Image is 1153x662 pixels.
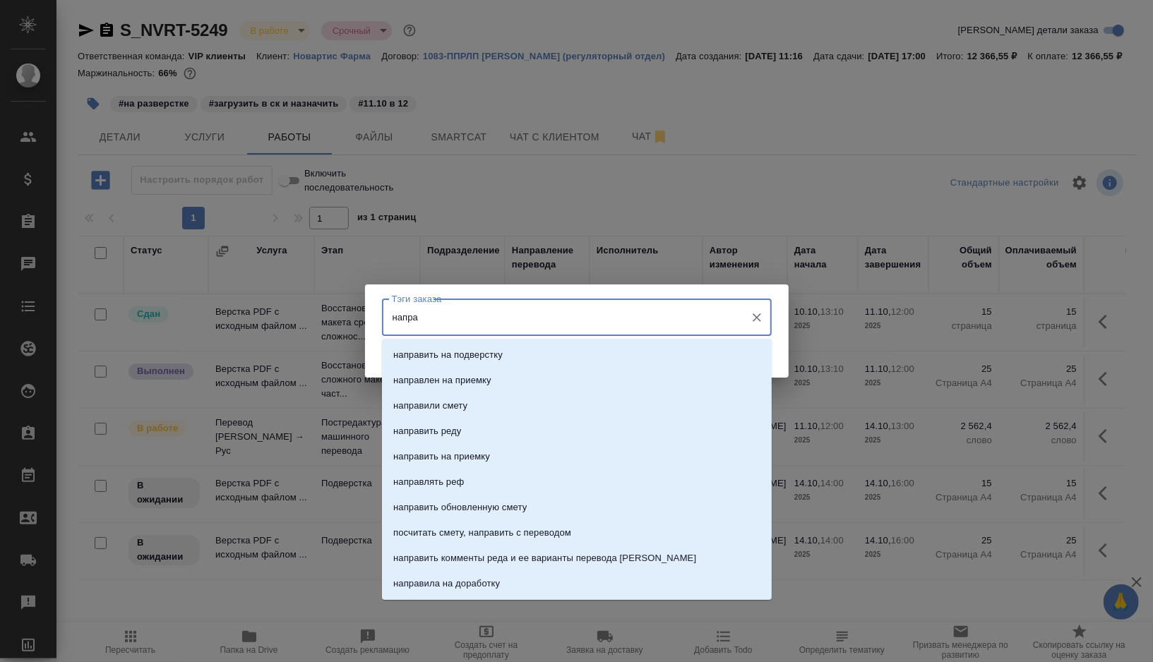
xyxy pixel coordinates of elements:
[393,373,491,387] p: направлен на приемку
[747,308,767,327] button: Очистить
[393,475,464,489] p: направлять реф
[393,500,527,514] p: направить обновленную смету
[393,348,503,362] p: направить на подверстку
[393,526,571,540] p: посчитать смету, направить с переводом
[393,551,696,565] p: направить комменты реда и ее варианты перевода [PERSON_NAME]
[393,577,500,591] p: направила на доработку
[393,424,461,438] p: направить реду
[393,450,490,464] p: направить на приемку
[393,399,467,413] p: направили смету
